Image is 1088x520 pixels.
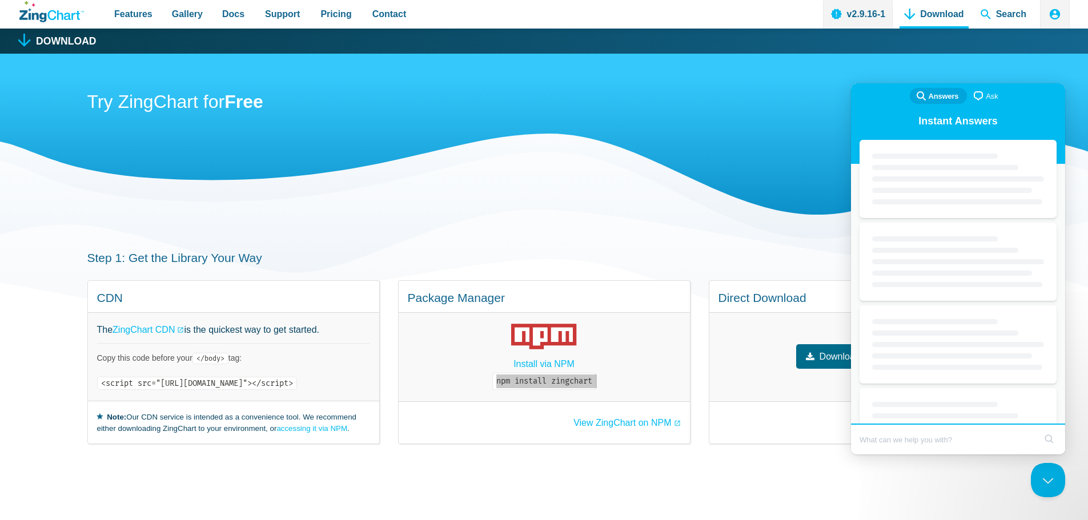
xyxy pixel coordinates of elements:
a: accessing it via NPM [276,424,347,433]
h1: Download [36,37,97,47]
strong: Note: [107,413,126,421]
span: Docs [222,6,244,22]
code: npm install zingchart [492,373,596,390]
p: The is the quickest way to get started. [97,322,370,337]
code: </body> [192,353,228,364]
span: Pricing [320,6,351,22]
a: ZingChart Logo. Click to return to the homepage [19,1,84,22]
h4: CDN [97,290,370,305]
span: Support [265,6,300,22]
a: Downloadv2.9.16-1 [796,344,914,369]
span: Gallery [172,6,203,22]
h4: Package Manager [408,290,681,305]
iframe: Help Scout Beacon - Live Chat, Contact Form, and Knowledge Base [851,83,1065,454]
span: Contact [372,6,407,22]
p: Copy this code before your tag: [97,353,370,364]
strong: Free [224,91,263,112]
a: View ZingChart on NPM [573,418,680,428]
a: Install via NPM [513,356,575,372]
h2: Try ZingChart for [87,90,1001,116]
a: ZingChart CDN [113,322,184,337]
span: Download [820,349,860,364]
span: Features [114,6,152,22]
small: Our CDN service is intended as a convenience tool. We recommend either downloading ZingChart to y... [97,410,370,434]
code: <script src="[URL][DOMAIN_NAME]"></script> [97,377,297,390]
h4: Direct Download [718,290,991,305]
iframe: Help Scout Beacon - Close [1031,463,1065,497]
